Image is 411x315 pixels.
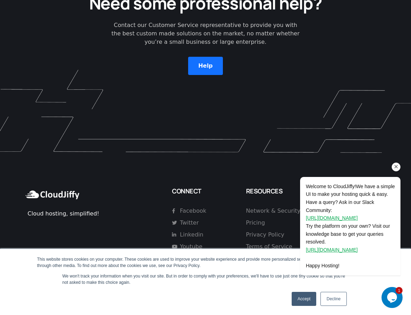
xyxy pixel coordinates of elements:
span: Facebook [178,207,206,215]
a: Terms of Service [246,242,323,251]
a: Youtube [172,242,222,251]
iframe: chat widget [382,287,404,308]
a: Facebook [172,207,222,215]
span: Youtube [178,242,203,251]
div: Contact our Customer Service representative to provide you with the best custom made solutions on... [109,21,302,46]
p: We won't track your information when you visit our site. But in order to comply with your prefere... [62,273,349,286]
a: Help [188,62,223,69]
button: Help [188,57,223,75]
span: Linkedin [178,231,204,239]
h4: RESOURCES [246,187,328,195]
span: Privacy Policy [246,231,284,239]
span: Twitter [178,219,199,227]
a: Decline [320,292,346,306]
a: Network & Security [246,207,323,215]
iframe: chat widget [278,114,404,283]
div: Cloud hosting, simplified! [28,210,165,218]
h4: CONNECT [172,187,239,195]
a: Twitter [172,219,222,227]
a: Accept [292,292,317,306]
a: Privacy Policy [246,231,323,239]
div: This website stores cookies on your computer. These cookies are used to improve your website expe... [37,256,374,269]
span: Terms of Service [246,242,292,251]
a: Pricing [246,219,323,227]
span: Pricing [246,219,265,227]
a: Linkedin [172,231,222,239]
span: Network & Security [246,207,300,215]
